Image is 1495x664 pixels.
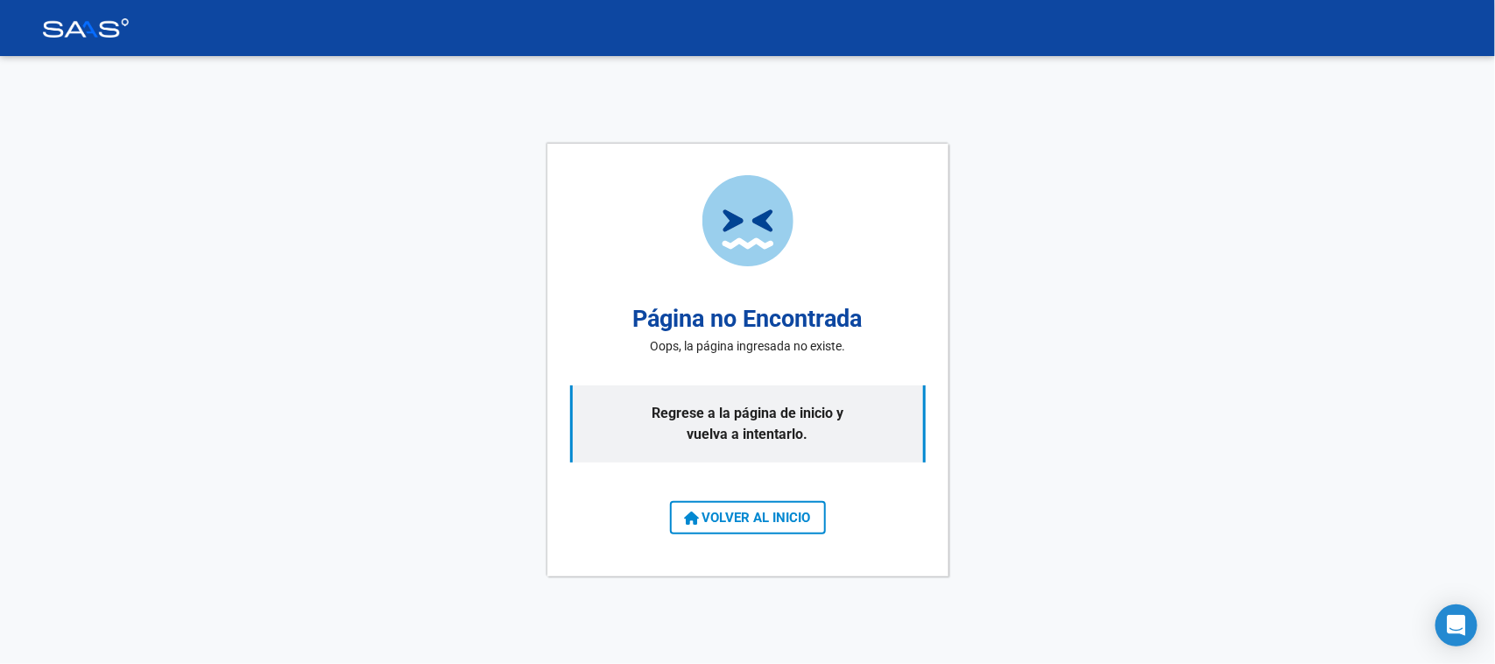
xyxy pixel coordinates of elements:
[670,501,826,534] button: VOLVER AL INICIO
[702,175,793,266] img: page-not-found
[1435,604,1477,646] div: Open Intercom Messenger
[42,18,130,38] img: Logo SAAS
[570,385,926,463] p: Regrese a la página de inicio y vuelva a intentarlo.
[633,301,863,337] h2: Página no Encontrada
[685,510,811,526] span: VOLVER AL INICIO
[650,337,845,356] p: Oops, la página ingresada no existe.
